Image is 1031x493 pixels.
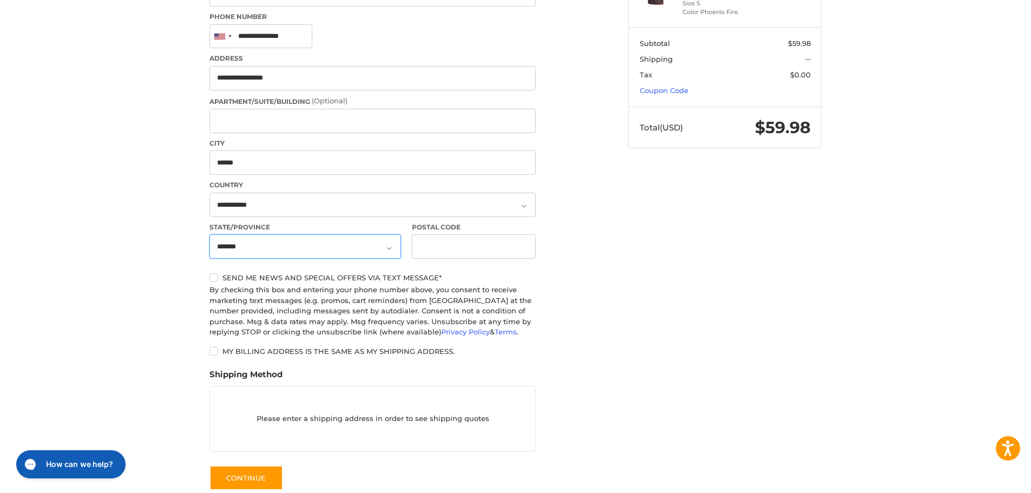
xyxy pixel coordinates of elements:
[640,122,683,133] span: Total (USD)
[805,55,811,63] span: --
[640,86,688,95] a: Coupon Code
[210,409,535,430] p: Please enter a shipping address in order to see shipping quotes
[210,25,235,48] div: United States: +1
[495,327,517,336] a: Terms
[209,222,401,232] label: State/Province
[209,285,536,338] div: By checking this box and entering your phone number above, you consent to receive marketing text ...
[209,273,536,282] label: Send me news and special offers via text message*
[209,96,536,107] label: Apartment/Suite/Building
[640,55,673,63] span: Shipping
[209,139,536,148] label: City
[441,327,490,336] a: Privacy Policy
[640,39,670,48] span: Subtotal
[209,54,536,63] label: Address
[790,70,811,79] span: $0.00
[682,8,765,17] li: Color Phoenix Fire
[209,369,283,386] legend: Shipping Method
[755,117,811,137] span: $59.98
[312,96,347,105] small: (Optional)
[209,465,283,490] button: Continue
[209,347,536,356] label: My billing address is the same as my shipping address.
[412,222,536,232] label: Postal Code
[11,446,129,482] iframe: Gorgias live chat messenger
[209,180,536,190] label: Country
[640,70,652,79] span: Tax
[788,39,811,48] span: $59.98
[209,12,536,22] label: Phone Number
